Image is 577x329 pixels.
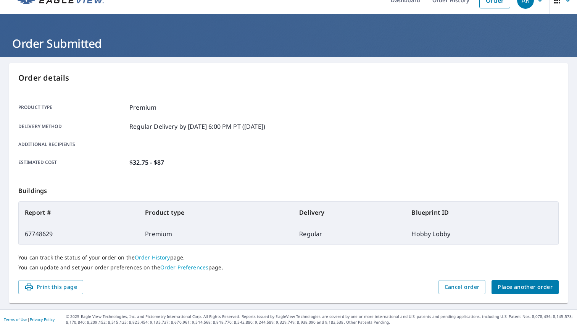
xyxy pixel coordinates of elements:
[24,282,77,292] span: Print this page
[18,264,559,271] p: You can update and set your order preferences on the page.
[129,122,265,131] p: Regular Delivery by [DATE] 6:00 PM PT ([DATE])
[9,36,568,51] h1: Order Submitted
[129,158,164,167] p: $32.75 - $87
[30,317,55,322] a: Privacy Policy
[18,254,559,261] p: You can track the status of your order on the page.
[4,317,27,322] a: Terms of Use
[66,314,573,325] p: © 2025 Eagle View Technologies, Inc. and Pictometry International Corp. All Rights Reserved. Repo...
[18,122,126,131] p: Delivery method
[18,141,126,148] p: Additional recipients
[492,280,559,294] button: Place another order
[18,103,126,112] p: Product type
[160,264,208,271] a: Order Preferences
[18,177,559,201] p: Buildings
[19,223,139,245] td: 67748629
[293,202,405,223] th: Delivery
[18,72,559,84] p: Order details
[405,202,558,223] th: Blueprint ID
[139,223,293,245] td: Premium
[445,282,480,292] span: Cancel order
[293,223,405,245] td: Regular
[438,280,486,294] button: Cancel order
[139,202,293,223] th: Product type
[4,317,55,322] p: |
[405,223,558,245] td: Hobby Lobby
[498,282,553,292] span: Place another order
[18,280,83,294] button: Print this page
[135,254,170,261] a: Order History
[19,202,139,223] th: Report #
[129,103,156,112] p: Premium
[18,158,126,167] p: Estimated cost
